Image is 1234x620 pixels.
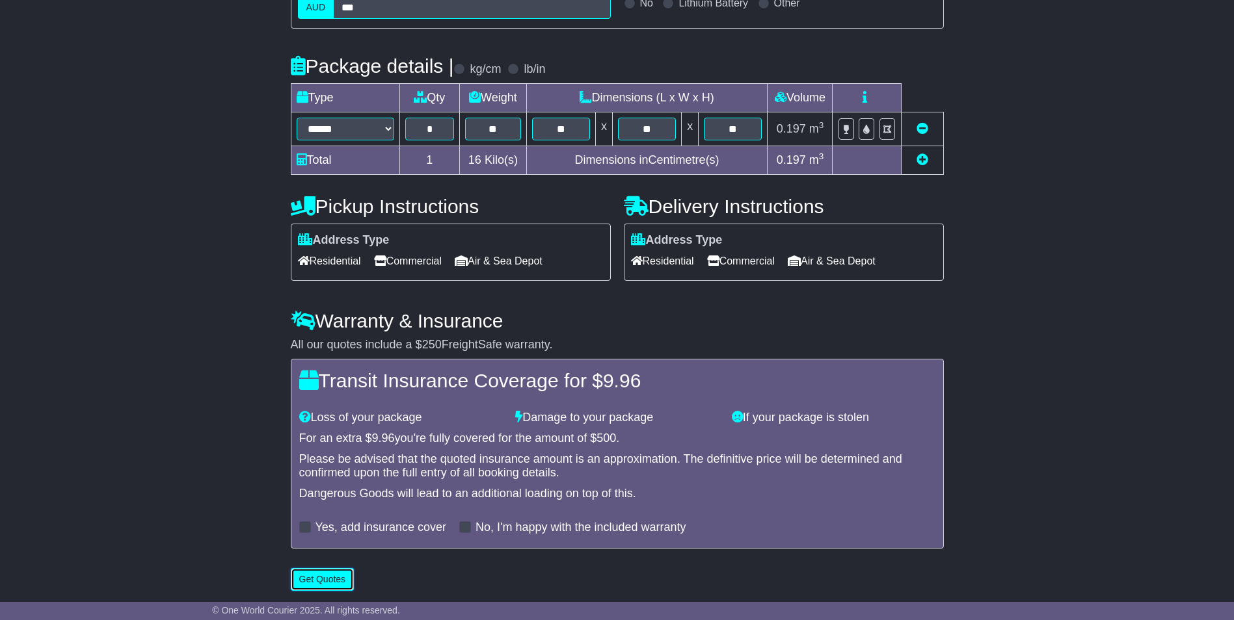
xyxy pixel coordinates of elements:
td: Qty [399,84,460,112]
h4: Package details | [291,55,454,77]
div: Dangerous Goods will lead to an additional loading on top of this. [299,487,935,501]
sup: 3 [819,151,824,161]
div: All our quotes include a $ FreightSafe warranty. [291,338,944,352]
label: Address Type [631,233,723,248]
span: 9.96 [372,432,395,445]
span: m [809,153,824,166]
div: If your package is stolen [725,411,942,425]
span: Commercial [374,251,442,271]
span: Commercial [707,251,775,271]
div: Loss of your package [293,411,509,425]
h4: Transit Insurance Coverage for $ [299,370,935,391]
td: Dimensions in Centimetre(s) [526,146,768,175]
td: Type [291,84,399,112]
label: Address Type [298,233,390,248]
div: Damage to your package [509,411,725,425]
span: 0.197 [777,122,806,135]
h4: Pickup Instructions [291,196,611,217]
span: Residential [298,251,361,271]
button: Get Quotes [291,568,355,591]
td: Kilo(s) [460,146,527,175]
label: kg/cm [470,62,501,77]
label: No, I'm happy with the included warranty [476,521,686,535]
span: 500 [597,432,616,445]
h4: Delivery Instructions [624,196,944,217]
div: Please be advised that the quoted insurance amount is an approximation. The definitive price will... [299,452,935,480]
span: Air & Sea Depot [455,251,543,271]
div: For an extra $ you're fully covered for the amount of $ . [299,432,935,446]
td: Dimensions (L x W x H) [526,84,768,112]
td: Weight [460,84,527,112]
span: 0.197 [777,153,806,166]
td: x [682,112,699,146]
span: Air & Sea Depot [788,251,876,271]
label: lb/in [524,62,545,77]
td: x [595,112,612,146]
span: 9.96 [603,370,641,391]
span: m [809,122,824,135]
td: 1 [399,146,460,175]
td: Total [291,146,399,175]
a: Remove this item [917,122,928,135]
span: © One World Courier 2025. All rights reserved. [212,605,400,615]
span: Residential [631,251,694,271]
span: 16 [468,153,481,166]
h4: Warranty & Insurance [291,310,944,331]
sup: 3 [819,120,824,130]
a: Add new item [917,153,928,166]
span: 250 [422,338,442,351]
label: Yes, add insurance cover [315,521,446,535]
td: Volume [768,84,833,112]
